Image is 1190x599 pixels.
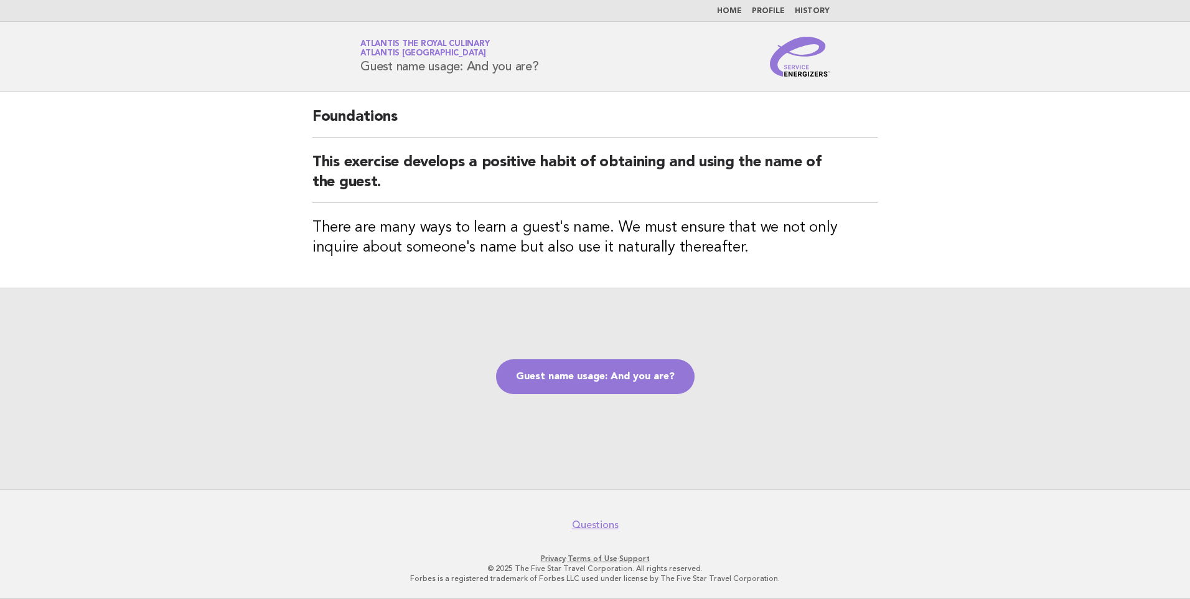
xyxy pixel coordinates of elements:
[568,554,617,563] a: Terms of Use
[360,50,486,58] span: Atlantis [GEOGRAPHIC_DATA]
[541,554,566,563] a: Privacy
[619,554,650,563] a: Support
[214,564,976,573] p: © 2025 The Five Star Travel Corporation. All rights reserved.
[312,107,878,138] h2: Foundations
[795,7,830,15] a: History
[572,519,619,531] a: Questions
[214,554,976,564] p: · ·
[752,7,785,15] a: Profile
[360,40,539,73] h1: Guest name usage: And you are?
[312,153,878,203] h2: This exercise develops a positive habit of obtaining and using the name of the guest.
[214,573,976,583] p: Forbes is a registered trademark of Forbes LLC used under license by The Five Star Travel Corpora...
[770,37,830,77] img: Service Energizers
[496,359,695,394] a: Guest name usage: And you are?
[312,218,878,258] h3: There are many ways to learn a guest's name. We must ensure that we not only inquire about someon...
[360,40,489,57] a: Atlantis the Royal CulinaryAtlantis [GEOGRAPHIC_DATA]
[717,7,742,15] a: Home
